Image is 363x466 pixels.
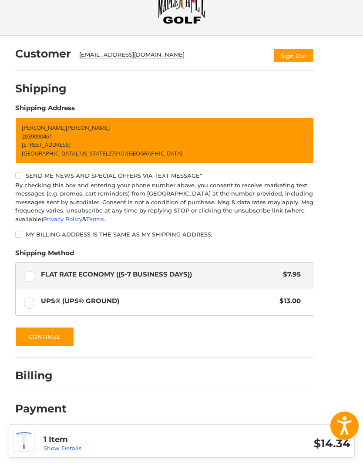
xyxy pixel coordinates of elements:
span: [PERSON_NAME] [22,124,66,132]
h2: Payment [15,402,67,415]
span: [GEOGRAPHIC_DATA], [22,149,78,157]
label: My billing address is the same as my shipping address. [15,231,314,238]
a: Terms [86,216,104,223]
a: Enter or select a different address [15,117,314,164]
span: $13.00 [276,296,301,306]
iframe: Google Customer Reviews [291,442,363,466]
h2: Shipping [15,82,67,95]
a: Privacy Policy [43,216,82,223]
span: [PERSON_NAME] [66,124,110,132]
button: Continue [15,327,74,347]
span: Flat Rate Economy ((5-7 Business Days)) [41,270,279,280]
div: By checking this box and entering your phone number above, you consent to receive marketing text ... [15,181,314,224]
span: 2039090461 [22,132,52,140]
span: UPS® (UPS® Ground) [41,296,276,306]
span: $7.95 [279,270,301,280]
a: Show Details [44,445,82,452]
h3: 1 Item [44,435,197,445]
legend: Shipping Method [15,248,74,262]
h2: Customer [15,47,71,61]
span: [GEOGRAPHIC_DATA] [127,149,182,157]
legend: Shipping Address [15,103,75,117]
span: [STREET_ADDRESS] [22,141,71,149]
h2: Billing [15,369,66,382]
h3: $14.34 [197,437,350,450]
span: [US_STATE], [78,149,108,157]
span: 27310 / [108,149,127,157]
button: Sign Out [273,48,314,63]
label: Send me news and special offers via text message* [15,172,314,179]
img: Mizuno Torque Wrench [13,430,34,451]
